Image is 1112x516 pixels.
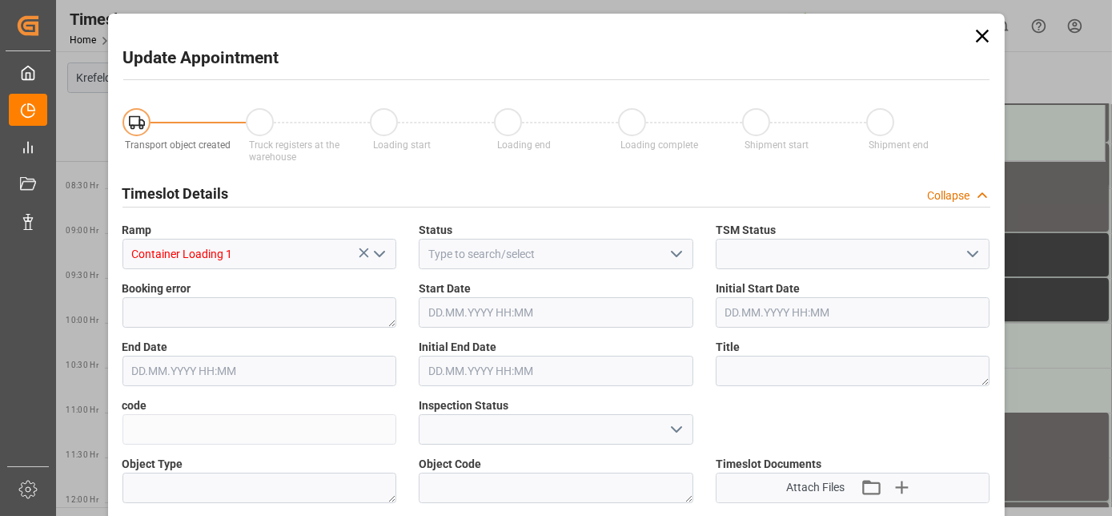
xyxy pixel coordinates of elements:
[419,339,496,356] span: Initial End Date
[663,417,687,442] button: open menu
[419,297,693,328] input: DD.MM.YYYY HH:MM
[745,139,809,151] span: Shipment start
[373,139,431,151] span: Loading start
[716,222,776,239] span: TSM Status
[928,187,970,204] div: Collapse
[125,139,231,151] span: Transport object created
[716,280,800,297] span: Initial Start Date
[122,222,152,239] span: Ramp
[122,339,168,356] span: End Date
[122,280,191,297] span: Booking error
[122,239,397,269] input: Type to search/select
[249,139,339,163] span: Truck registers at the warehouse
[716,339,740,356] span: Title
[869,139,929,151] span: Shipment end
[122,356,397,386] input: DD.MM.YYYY HH:MM
[960,242,984,267] button: open menu
[716,297,990,328] input: DD.MM.YYYY HH:MM
[122,456,183,473] span: Object Type
[122,397,147,414] span: code
[620,139,698,151] span: Loading complete
[123,46,279,71] h2: Update Appointment
[419,239,693,269] input: Type to search/select
[367,242,391,267] button: open menu
[419,222,452,239] span: Status
[419,280,471,297] span: Start Date
[716,456,821,473] span: Timeslot Documents
[419,356,693,386] input: DD.MM.YYYY HH:MM
[497,139,551,151] span: Loading end
[786,479,845,496] span: Attach Files
[419,456,481,473] span: Object Code
[419,397,508,414] span: Inspection Status
[122,183,229,204] h2: Timeslot Details
[663,242,687,267] button: open menu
